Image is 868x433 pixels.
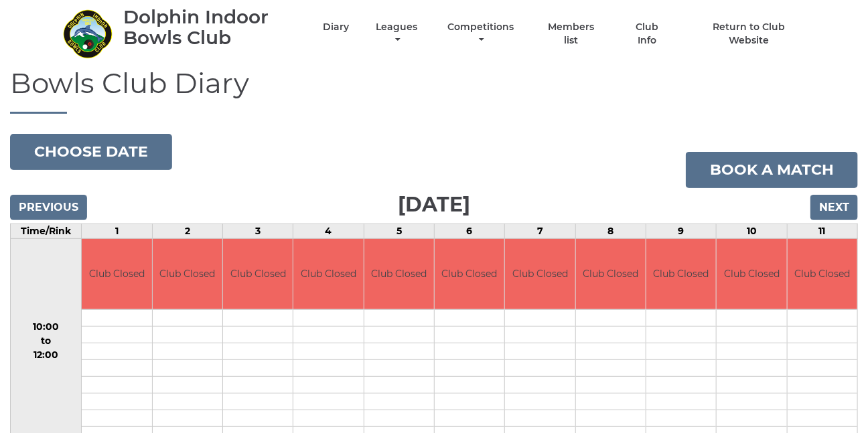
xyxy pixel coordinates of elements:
[152,224,222,239] td: 2
[123,7,299,48] div: Dolphin Indoor Bowls Club
[372,21,421,47] a: Leagues
[444,21,517,47] a: Competitions
[686,152,858,188] a: Book a match
[10,68,858,114] h1: Bowls Club Diary
[223,239,293,309] td: Club Closed
[10,195,87,220] input: Previous
[810,195,858,220] input: Next
[82,239,151,309] td: Club Closed
[717,239,786,309] td: Club Closed
[323,21,349,33] a: Diary
[540,21,602,47] a: Members list
[293,224,364,239] td: 4
[223,224,293,239] td: 3
[10,134,172,170] button: Choose date
[11,224,82,239] td: Time/Rink
[62,9,113,59] img: Dolphin Indoor Bowls Club
[693,21,806,47] a: Return to Club Website
[787,224,857,239] td: 11
[788,239,857,309] td: Club Closed
[646,224,716,239] td: 9
[293,239,363,309] td: Club Closed
[505,224,575,239] td: 7
[576,239,646,309] td: Club Closed
[153,239,222,309] td: Club Closed
[717,224,787,239] td: 10
[82,224,152,239] td: 1
[364,224,434,239] td: 5
[364,239,434,309] td: Club Closed
[646,239,716,309] td: Club Closed
[626,21,669,47] a: Club Info
[575,224,646,239] td: 8
[434,224,504,239] td: 6
[435,239,504,309] td: Club Closed
[505,239,575,309] td: Club Closed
